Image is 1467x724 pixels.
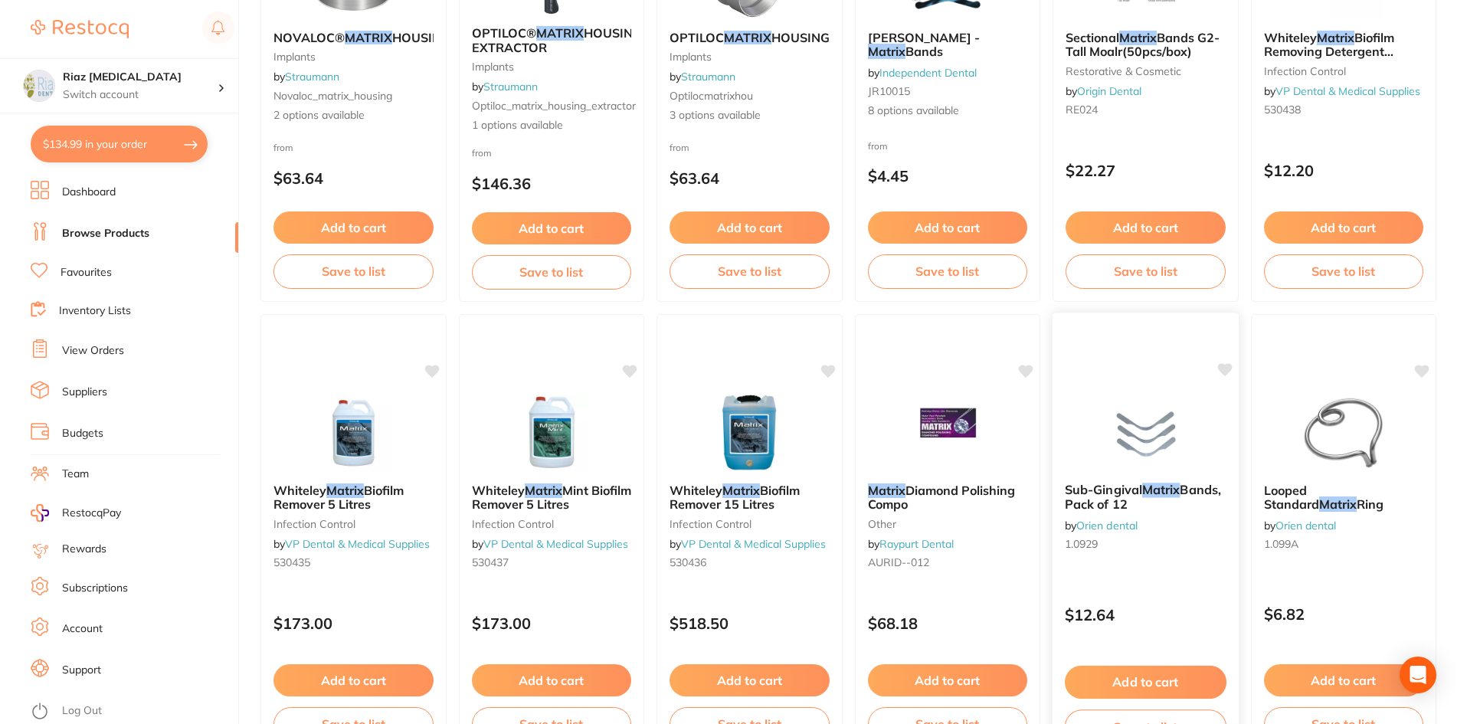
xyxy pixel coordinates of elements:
b: Sectional Matrix Bands G2-Tall Moalr(50pcs/box) [1066,31,1226,59]
img: Whiteley Matrix Biofilm Remover 5 Litres [303,395,403,471]
a: Dashboard [62,185,116,200]
p: $4.45 [868,167,1028,185]
a: Rewards [62,542,106,557]
span: Biofilm Remover 15 Litres [670,483,800,512]
small: infection control [273,518,434,530]
img: Whiteley Matrix Mint Biofilm Remover 5 Litres [502,395,601,471]
em: Matrix [1317,30,1354,45]
small: infection control [472,518,632,530]
b: Sub-Gingival Matrix Bands, Pack of 12 [1065,483,1226,511]
em: MATRIX [536,25,584,41]
button: Save to list [1066,254,1226,288]
button: Save to list [868,254,1028,288]
span: OPTILOC [670,30,724,45]
span: 3 options available [670,108,830,123]
b: OPTILOC MATRIX HOUSING [670,31,830,44]
button: Add to cart [472,664,632,696]
h4: Riaz Dental Surgery [63,70,218,85]
span: 1.0929 [1065,537,1098,551]
p: $63.64 [273,169,434,187]
span: JR10015 [868,84,910,98]
b: NOVALOC® MATRIX HOUSING [273,31,434,44]
span: by [868,537,954,551]
span: Whiteley [1264,30,1317,45]
a: Straumann [681,70,735,84]
small: other [868,518,1028,530]
b: Tofflemire - Matrix Bands [868,31,1028,59]
p: $518.50 [670,614,830,632]
em: Matrix [1142,482,1180,497]
em: Matrix [722,483,760,498]
button: Add to cart [670,211,830,244]
b: OPTILOC® MATRIX HOUSING EXTRACTOR [472,26,632,54]
span: Bands [905,44,943,59]
img: Riaz Dental Surgery [24,70,54,101]
small: infection control [670,518,830,530]
span: Bands G2-Tall Moalr(50pcs/box) [1066,30,1220,59]
a: Inventory Lists [59,303,131,319]
a: Suppliers [62,385,107,400]
p: Switch account [63,87,218,103]
p: $12.64 [1065,606,1226,624]
span: by [472,537,628,551]
img: Looped Standard Matrix Ring [1294,395,1393,471]
span: 8 options available [868,103,1028,119]
span: 530435 [273,555,310,569]
span: by [868,66,977,80]
a: Log Out [62,703,102,719]
span: Sub-Gingival [1065,482,1142,497]
a: Browse Products [62,226,149,241]
button: Add to cart [1066,211,1226,244]
a: Team [62,467,89,482]
span: from [670,142,689,153]
a: VP Dental & Medical Supplies [681,537,826,551]
p: $173.00 [472,614,632,632]
span: by [273,537,430,551]
span: RestocqPay [62,506,121,521]
a: VP Dental & Medical Supplies [483,537,628,551]
a: Orien dental [1275,519,1336,532]
em: Matrix [868,44,905,59]
button: Log Out [31,699,234,724]
p: $68.18 [868,614,1028,632]
em: MATRIX [724,30,771,45]
em: Matrix [1319,496,1357,512]
button: Add to cart [670,664,830,696]
button: Add to cart [1065,666,1226,699]
span: Whiteley [472,483,525,498]
em: Matrix [1119,30,1157,45]
a: Independent Dental [879,66,977,80]
a: Origin Dental [1077,84,1141,98]
button: Save to list [1264,254,1424,288]
em: Matrix [868,483,905,498]
button: Add to cart [273,664,434,696]
img: Sub-Gingival Matrix Bands, Pack of 12 [1095,393,1196,470]
button: Add to cart [472,212,632,244]
span: by [273,70,339,84]
em: MATRIX [345,30,392,45]
p: $63.64 [670,169,830,187]
span: HOUSING [771,30,830,45]
span: by [1264,519,1336,532]
b: Whiteley Matrix Biofilm Remover 5 Litres [273,483,434,512]
a: Orien dental [1076,518,1138,532]
img: Restocq Logo [31,20,129,38]
span: Looped Standard [1264,483,1319,512]
span: Mint Biofilm Remover 5 Litres [472,483,631,512]
button: Add to cart [1264,664,1424,696]
img: Whiteley Matrix Biofilm Remover 15 Litres [699,395,799,471]
b: Whiteley Matrix Mint Biofilm Remover 5 Litres [472,483,632,512]
a: Account [62,621,103,637]
a: Straumann [483,80,538,93]
span: Bands, Pack of 12 [1065,482,1221,512]
button: Add to cart [273,211,434,244]
small: infection control [1264,65,1424,77]
button: Add to cart [868,664,1028,696]
span: 530437 [472,555,509,569]
a: Favourites [61,265,112,280]
span: RE024 [1066,103,1098,116]
span: Sectional [1066,30,1119,45]
b: Whiteley Matrix Biofilm Remover 15 Litres [670,483,830,512]
span: by [1065,518,1138,532]
small: restorative & cosmetic [1066,65,1226,77]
